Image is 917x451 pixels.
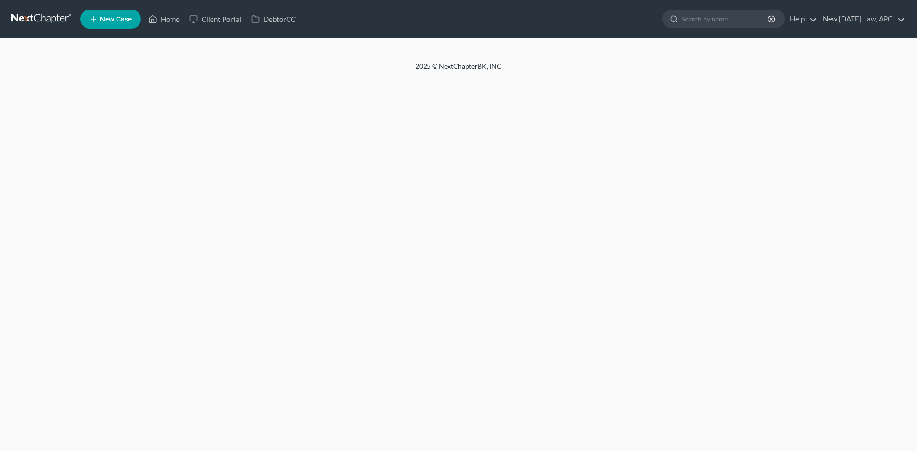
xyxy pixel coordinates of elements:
span: New Case [100,16,132,23]
a: DebtorCC [246,10,300,28]
a: Client Portal [184,10,246,28]
a: New [DATE] Law, APC [818,10,905,28]
input: Search by name... [682,10,769,28]
a: Home [144,10,184,28]
div: 2025 © NextChapterBK, INC [186,62,731,79]
a: Help [785,10,817,28]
